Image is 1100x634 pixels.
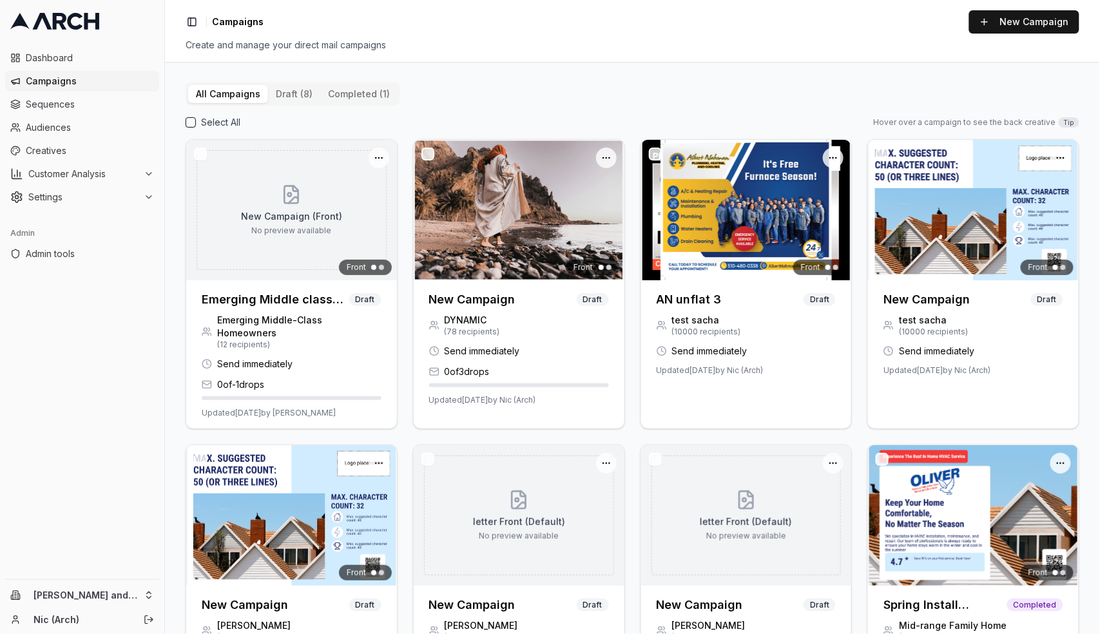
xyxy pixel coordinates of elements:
a: Nic (Arch) [34,613,130,626]
span: Front [1028,568,1048,578]
p: No preview available [706,531,786,541]
img: Front creative for New Campaign [868,140,1079,280]
a: Audiences [5,117,159,138]
span: Draft [349,293,381,306]
div: Admin [5,223,159,244]
img: Front creative for AN unflat 3 [641,140,852,280]
div: Create and manage your direct mail campaigns [186,39,1079,52]
span: Campaigns [26,75,154,88]
svg: Front creative preview [736,490,757,510]
h3: New Campaign [883,291,970,309]
h3: New Campaign [429,596,516,614]
span: Audiences [26,121,154,134]
a: Campaigns [5,71,159,91]
button: Log out [140,611,158,629]
span: ( 78 recipients) [445,327,500,337]
span: Front [1028,262,1048,273]
span: Front [801,262,820,273]
span: Front [574,262,593,273]
a: Sequences [5,94,159,115]
span: Draft [804,293,836,306]
span: ( 10000 recipients) [672,327,741,337]
span: Campaigns [212,15,264,28]
span: [PERSON_NAME] [672,619,746,632]
span: Updated [DATE] by Nic (Arch) [429,395,536,405]
h3: Emerging Middle class homeowners [202,291,349,309]
p: letter Front (Default) [473,515,565,528]
span: Admin tools [26,247,154,260]
span: Send immediately [672,345,748,358]
h3: New Campaign [202,596,288,614]
svg: Front creative preview [508,490,529,510]
h3: New Campaign [657,596,743,614]
span: [PERSON_NAME] [445,619,518,632]
span: DYNAMIC [445,314,500,327]
span: Draft [804,599,836,611]
span: [PERSON_NAME] [217,619,291,632]
a: Admin tools [5,244,159,264]
span: Draft [349,599,381,611]
button: Settings [5,187,159,207]
span: Tip [1059,117,1079,128]
span: Sequences [26,98,154,111]
span: Draft [577,599,609,611]
svg: Front creative preview [281,184,302,205]
span: [PERSON_NAME] and Sons [34,590,139,601]
span: Front [347,568,366,578]
span: Front [347,262,366,273]
nav: breadcrumb [212,15,264,28]
h3: AN unflat 3 [657,291,722,309]
span: test sacha [672,314,741,327]
span: 0 of 3 drops [445,365,490,378]
h3: Spring Install Reminder [883,596,1007,614]
button: draft (8) [268,85,320,103]
span: Mid-range Family Home [899,619,1007,632]
span: ( 10000 recipients) [899,327,968,337]
span: Updated [DATE] by [PERSON_NAME] [202,408,336,418]
button: [PERSON_NAME] and Sons [5,585,159,606]
span: Customer Analysis [28,168,139,180]
span: Updated [DATE] by Nic (Arch) [883,365,990,376]
span: Emerging Middle-Class Homeowners [217,314,381,340]
p: No preview available [251,226,331,236]
span: Draft [577,293,609,306]
button: Customer Analysis [5,164,159,184]
span: Creatives [26,144,154,157]
p: letter Front (Default) [700,515,792,528]
h3: New Campaign [429,291,516,309]
span: Send immediately [899,345,974,358]
span: Send immediately [445,345,520,358]
span: Hover over a campaign to see the back creative [874,117,1056,128]
img: Front creative for Spring Install Reminder [868,445,1079,586]
span: Draft [1031,293,1063,306]
button: All Campaigns [188,85,268,103]
img: Front creative for New Campaign [414,140,624,280]
span: ( 12 recipients) [217,340,381,350]
p: New Campaign (Front) [241,210,342,223]
span: Completed [1007,599,1063,611]
button: New Campaign [969,10,1079,34]
span: Send immediately [217,358,293,370]
p: No preview available [479,531,559,541]
span: 0 of -1 drops [217,378,264,391]
a: Creatives [5,140,159,161]
span: Dashboard [26,52,154,64]
a: Dashboard [5,48,159,68]
img: Front creative for New Campaign [186,445,397,586]
span: Updated [DATE] by Nic (Arch) [657,365,764,376]
span: test sacha [899,314,968,327]
button: completed (1) [320,85,398,103]
label: Select All [201,116,240,129]
span: Settings [28,191,139,204]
